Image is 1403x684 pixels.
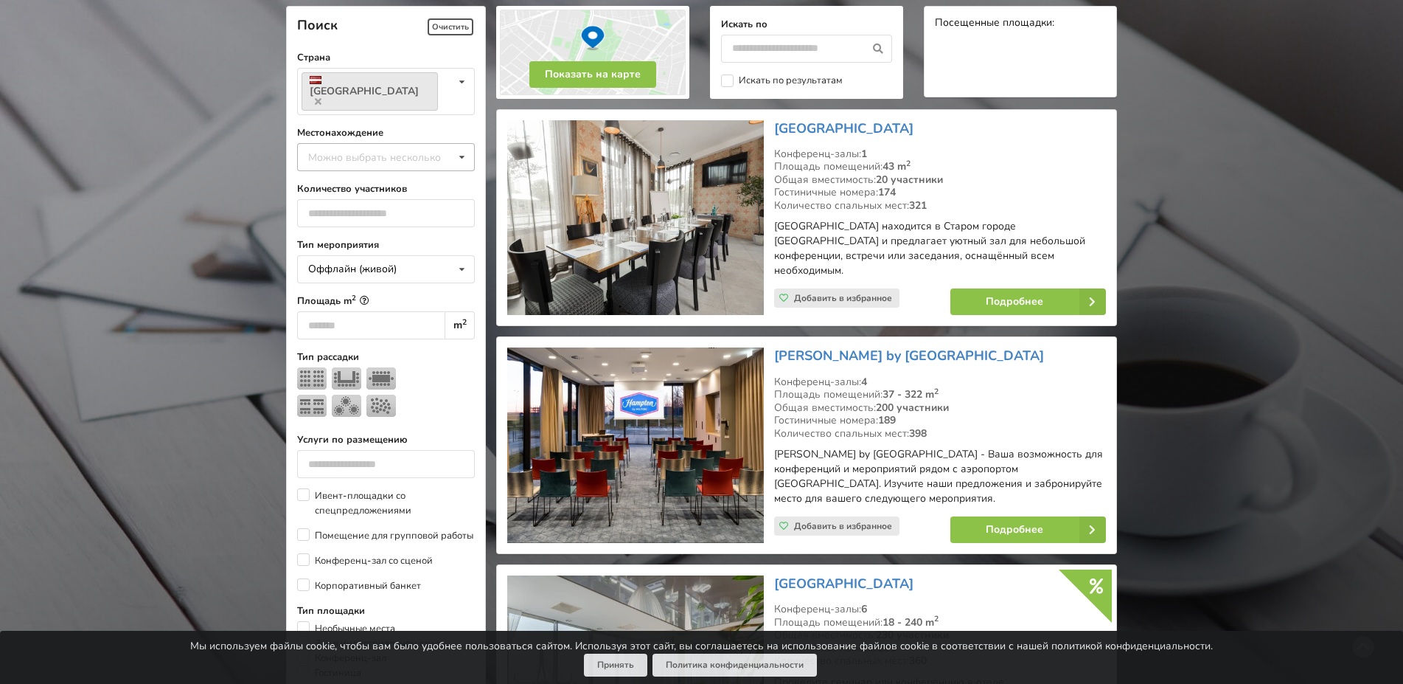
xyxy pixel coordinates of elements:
div: Гостиничные номера: [774,186,1106,199]
label: Искать по результатам [721,75,843,87]
div: Посещенные площадки: [935,17,1106,31]
label: Тип мероприятия [297,238,475,252]
label: Тип площадки [297,604,475,618]
img: Гостиница | Рига | Wellton Riga Hotel & SPA [507,120,763,316]
div: Можно выбрать несколько [304,148,474,165]
a: Подробнее [950,517,1106,543]
img: Собрание [366,367,396,390]
p: [GEOGRAPHIC_DATA] находится в Старом городе [GEOGRAPHIC_DATA] и предлагает уютный зал для небольш... [774,219,1106,278]
sup: 2 [934,613,939,624]
div: Площадь помещений: [774,160,1106,173]
div: Конференц-залы: [774,148,1106,161]
div: Конференц-залы: [774,603,1106,616]
strong: 174 [878,185,896,199]
span: Поиск [297,16,338,34]
img: Прием [366,395,396,417]
a: [GEOGRAPHIC_DATA] [774,575,913,593]
label: Площадь m [297,294,475,308]
sup: 2 [462,317,467,328]
img: Показать на карте [496,6,689,99]
label: Количество участников [297,182,475,196]
span: Очистить [428,18,473,35]
button: Показать на карте [529,61,656,88]
label: Ивент-площадки со спецпредложениями [297,488,475,518]
div: Общая вместимость: [774,629,1106,642]
strong: 230 участники [876,628,949,642]
strong: 321 [909,198,927,213]
strong: 200 участники [876,401,949,415]
label: Искать по [721,17,892,32]
strong: 1 [861,147,867,161]
span: Добавить в избранное [794,520,892,532]
label: Тип рассадки [297,350,475,365]
img: U-тип [332,367,361,390]
strong: 18 - 240 m [882,615,939,629]
strong: 20 участники [876,173,943,187]
p: [PERSON_NAME] by [GEOGRAPHIC_DATA] - Ваша возможность для конференций и мероприятий рядом с аэроп... [774,447,1106,506]
strong: 4 [861,375,867,389]
button: Принять [584,654,647,677]
div: Площадь помещений: [774,388,1106,401]
sup: 2 [934,386,939,397]
div: Количество спальных мест: [774,427,1106,441]
label: Необычные места [297,621,395,636]
a: [PERSON_NAME] by [GEOGRAPHIC_DATA] [774,347,1044,365]
sup: 2 [352,293,356,303]
div: Оффлайн (живой) [308,264,397,274]
a: Политика конфиденциальности [652,654,817,677]
label: Помещение для групповой работы [297,528,473,543]
strong: 398 [909,426,927,441]
div: Количество спальных мест: [774,199,1106,213]
div: Общая вместимость: [774,401,1106,415]
strong: 43 m [882,159,911,173]
div: Гостиничные номера: [774,414,1106,427]
img: Гостиница | Марупский край | Hampton by Hilton Riga Airport [507,348,763,543]
img: Банкет [332,395,361,417]
label: Местонахождение [297,125,475,140]
img: Театр [297,367,327,390]
label: Услуги по размещению [297,432,475,447]
div: Площадь помещений: [774,616,1106,629]
span: Добавить в избранное [794,292,892,304]
div: Конференц-залы: [774,376,1106,389]
a: [GEOGRAPHIC_DATA] [774,120,913,137]
label: Корпоративный банкет [297,578,421,593]
div: m [445,311,475,339]
sup: 2 [906,158,911,169]
a: [GEOGRAPHIC_DATA] [302,72,438,111]
label: Страна [297,50,475,65]
a: Подробнее [950,289,1106,315]
div: Общая вместимость: [774,173,1106,187]
label: Конференц-зал со сценой [297,553,433,568]
img: Класс [297,395,327,417]
strong: 189 [878,413,896,427]
strong: 37 - 322 m [882,387,939,401]
strong: 6 [861,602,867,616]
